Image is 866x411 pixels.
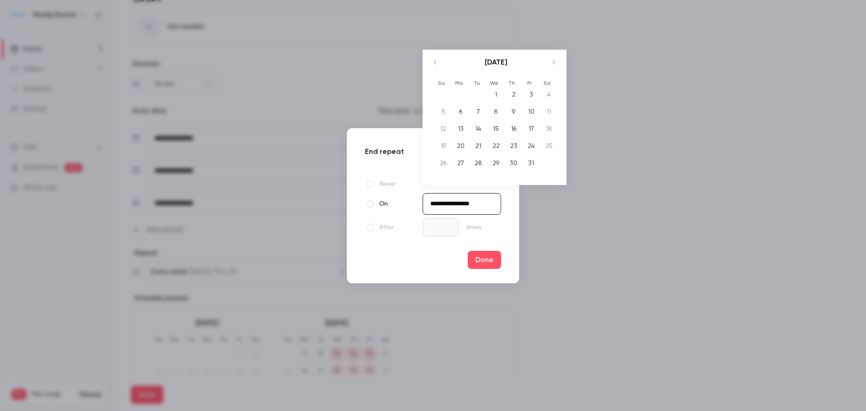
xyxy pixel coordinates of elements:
[524,122,538,136] div: 17
[507,157,521,170] div: 30
[540,103,557,120] td: Saturday, October 11, 2025
[452,103,470,120] td: Monday, October 6, 2025
[524,157,538,170] div: 31
[365,179,419,189] label: Never
[436,122,450,136] div: 12
[452,155,470,172] td: Monday, October 27, 2025
[454,157,468,170] div: 27
[436,105,450,119] div: 5
[436,139,450,153] div: 19
[524,88,538,102] div: 3
[540,86,557,103] td: Saturday, October 4, 2025
[489,139,503,153] div: 22
[505,120,522,138] td: Thursday, October 16, 2025
[365,199,419,209] label: On
[470,103,487,120] td: Tuesday, October 7, 2025
[542,105,556,119] div: 11
[365,222,419,233] label: After
[470,155,487,172] td: Tuesday, October 28, 2025
[540,138,557,155] td: Saturday, October 25, 2025
[507,105,521,119] div: 9
[455,80,463,86] small: Mo
[471,122,485,136] div: 14
[507,88,521,102] div: 2
[471,157,485,170] div: 28
[505,138,522,155] td: Thursday, October 23, 2025
[452,120,470,138] td: Monday, October 13, 2025
[454,122,468,136] div: 13
[527,80,532,86] small: Fr
[454,139,468,153] div: 20
[454,105,468,119] div: 6
[522,86,540,103] td: Friday, October 3, 2025
[436,157,450,170] div: 26
[487,103,505,120] td: Wednesday, October 8, 2025
[474,80,480,86] small: Tu
[468,251,501,269] button: Done
[522,155,540,172] td: Friday, October 31, 2025
[542,139,556,153] div: 25
[470,120,487,138] td: Tuesday, October 14, 2025
[487,86,505,103] td: Wednesday, October 1, 2025
[505,155,522,172] td: Thursday, October 30, 2025
[423,193,501,215] input: Tue, February 17 2026
[522,120,540,138] td: Friday, October 17, 2025
[434,155,452,172] td: Sunday, October 26, 2025
[522,138,540,155] td: Friday, October 24, 2025
[524,139,538,153] div: 24
[544,80,551,86] small: Sa
[540,120,557,138] td: Saturday, October 18, 2025
[471,105,485,119] div: 7
[542,88,556,102] div: 4
[434,138,452,155] td: Sunday, October 19, 2025
[487,120,505,138] td: Wednesday, October 15, 2025
[489,122,503,136] div: 15
[489,105,503,119] div: 8
[438,80,445,86] small: Su
[542,122,556,136] div: 18
[522,103,540,120] td: Friday, October 10, 2025
[471,139,485,153] div: 21
[487,138,505,155] td: Wednesday, October 22, 2025
[487,155,505,172] td: Wednesday, October 29, 2025
[507,139,521,153] div: 23
[434,103,452,120] td: Sunday, October 5, 2025
[505,86,522,103] td: Thursday, October 2, 2025
[365,146,501,157] p: End repeat
[490,80,498,86] small: We
[423,50,566,181] div: Calendar
[524,105,538,119] div: 10
[485,58,507,66] strong: [DATE]
[489,88,503,102] div: 1
[466,223,481,232] span: times
[489,157,503,170] div: 29
[470,138,487,155] td: Tuesday, October 21, 2025
[434,120,452,138] td: Sunday, October 12, 2025
[508,80,515,86] small: Th
[507,122,521,136] div: 16
[505,103,522,120] td: Thursday, October 9, 2025
[452,138,470,155] td: Monday, October 20, 2025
